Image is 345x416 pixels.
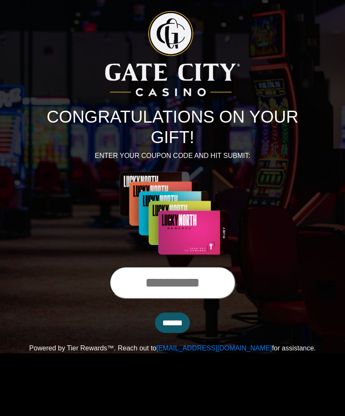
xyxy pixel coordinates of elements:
h1: CONGRATULATIONS ON YOUR GIFT! [26,106,319,147]
a: [EMAIL_ADDRESS][DOMAIN_NAME] [156,344,272,352]
img: Logo [105,11,240,96]
p: ENTER YOUR COUPON CODE AND HIT SUBMIT: [26,151,319,161]
img: Center Image [97,171,248,256]
span: Powered by Tier Rewards™. Reach out to for assistance. [29,344,316,352]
